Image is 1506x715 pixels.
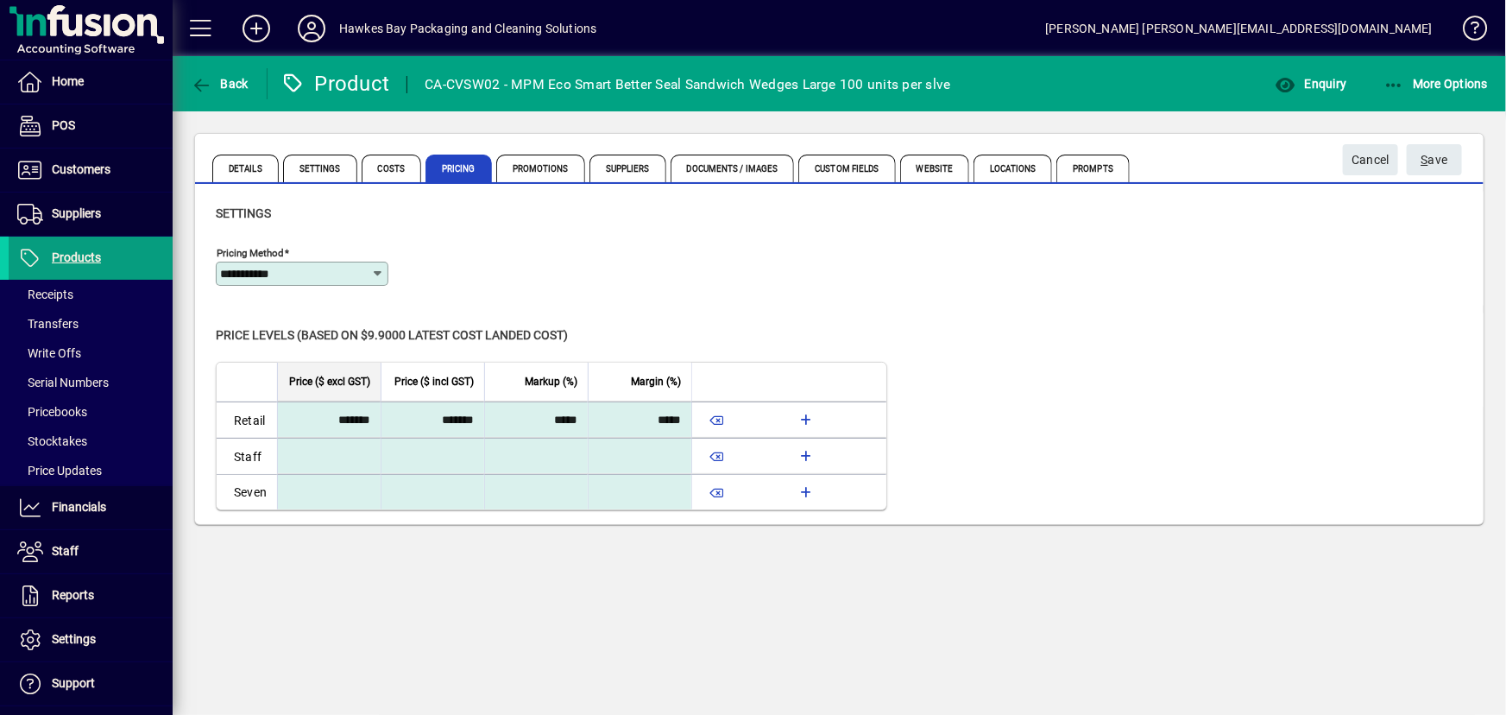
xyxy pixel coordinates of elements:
span: Financials [52,500,106,514]
span: Products [52,250,101,264]
span: Transfers [17,317,79,331]
span: Price Updates [17,464,102,478]
span: Back [191,77,249,91]
a: Settings [9,618,173,661]
a: Serial Numbers [9,368,173,397]
mat-label: Pricing method [217,247,284,259]
span: Price ($ excl GST) [289,372,370,391]
span: Receipts [17,288,73,301]
span: Pricing [425,155,492,182]
span: Promotions [496,155,585,182]
span: POS [52,118,75,132]
a: Customers [9,149,173,192]
span: Pricebooks [17,405,87,419]
span: Settings [283,155,357,182]
td: Staff [217,438,277,474]
span: Support [52,676,95,690]
td: Seven [217,474,277,509]
span: Locations [974,155,1052,182]
a: Write Offs [9,339,173,368]
span: Serial Numbers [17,376,109,389]
a: Price Updates [9,456,173,485]
span: Home [52,74,84,88]
span: Reports [52,588,94,602]
span: Staff [52,544,79,558]
span: Price levels (based on $9.9000 Latest cost landed cost) [216,328,568,342]
td: Retail [217,402,277,438]
span: Settings [216,206,271,220]
a: Stocktakes [9,427,173,456]
div: [PERSON_NAME] [PERSON_NAME][EMAIL_ADDRESS][DOMAIN_NAME] [1045,15,1433,42]
div: Hawkes Bay Packaging and Cleaning Solutions [339,15,597,42]
a: Suppliers [9,193,173,236]
span: Website [900,155,970,182]
a: Staff [9,530,173,573]
a: POS [9,104,173,148]
span: Suppliers [52,206,101,220]
span: Margin (%) [631,372,681,391]
span: Stocktakes [17,434,87,448]
a: Financials [9,486,173,529]
span: Price ($ incl GST) [394,372,474,391]
a: Reports [9,574,173,617]
span: Settings [52,632,96,646]
div: Product [280,70,390,98]
button: Cancel [1343,144,1398,175]
button: Enquiry [1270,68,1351,99]
span: S [1421,153,1428,167]
button: More Options [1379,68,1493,99]
app-page-header-button: Back [173,68,268,99]
a: Transfers [9,309,173,339]
span: Markup (%) [525,372,577,391]
a: Receipts [9,280,173,309]
a: Home [9,60,173,104]
button: Profile [284,13,339,44]
span: Documents / Images [671,155,795,182]
a: Support [9,662,173,706]
span: Custom Fields [798,155,895,182]
span: Cancel [1352,146,1389,174]
button: Add [229,13,284,44]
span: Customers [52,162,110,176]
a: Knowledge Base [1450,3,1484,60]
button: Save [1407,144,1462,175]
span: Details [212,155,279,182]
span: Enquiry [1275,77,1346,91]
span: More Options [1383,77,1489,91]
div: CA-CVSW02 - MPM Eco Smart Better Seal Sandwich Wedges Large 100 units per slve [425,71,951,98]
span: Suppliers [589,155,666,182]
span: Costs [362,155,422,182]
button: Back [186,68,253,99]
span: ave [1421,146,1448,174]
span: Prompts [1056,155,1130,182]
a: Pricebooks [9,397,173,427]
span: Write Offs [17,346,81,360]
